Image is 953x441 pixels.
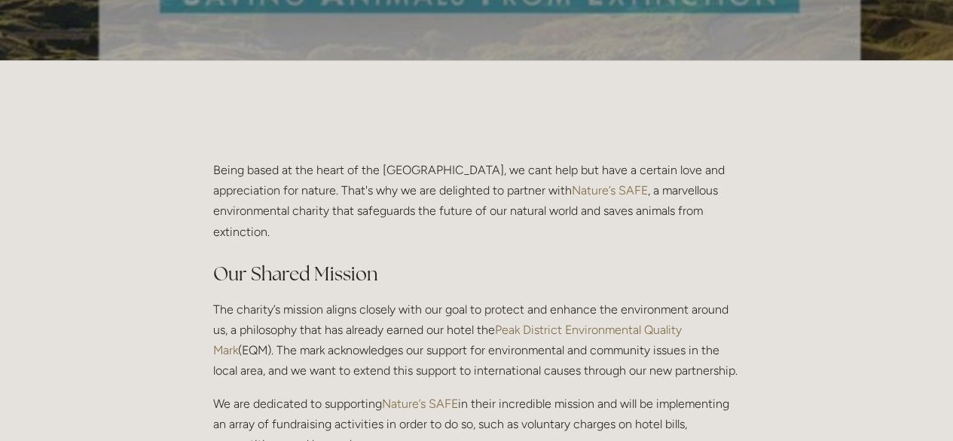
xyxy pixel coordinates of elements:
[213,261,741,287] h2: Our Shared Mission
[213,299,741,381] p: The charity’s mission aligns closely with our goal to protect and enhance the environment around ...
[382,397,458,411] a: Nature’s SAFE
[213,160,741,242] p: Being based at the heart of the [GEOGRAPHIC_DATA], we cant help but have a certain love and appre...
[572,183,648,198] a: Nature’s SAFE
